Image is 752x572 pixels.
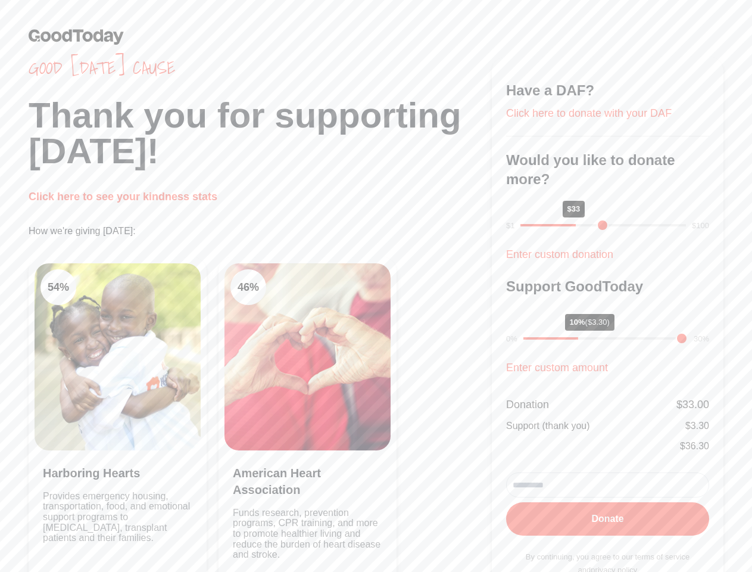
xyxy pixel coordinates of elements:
[506,151,709,189] h3: Would you like to donate more?
[230,269,266,305] div: 46 %
[692,220,709,232] div: $100
[506,277,709,296] h3: Support GoodToday
[676,396,709,413] div: $
[233,465,382,498] h3: American Heart Association
[40,269,76,305] div: 54 %
[506,107,672,119] a: Click here to donate with your DAF
[506,220,514,232] div: $1
[29,224,492,238] p: How we're giving [DATE]:
[565,314,614,331] div: 10%
[506,81,709,100] h3: Have a DAF?
[29,57,492,79] span: Good [DATE] cause
[585,318,610,327] span: ($3.30)
[694,333,709,345] div: 30%
[682,399,709,411] span: 33.00
[685,419,709,433] div: $
[506,419,590,433] div: Support (thank you)
[35,263,201,450] img: Clean Air Task Force
[224,263,391,450] img: Clean Cooking Alliance
[680,439,709,453] div: $
[506,502,709,536] button: Donate
[691,421,709,431] span: 3.30
[506,396,549,413] div: Donation
[43,465,192,481] h3: Harboring Hearts
[29,29,124,45] img: GoodToday
[29,191,217,203] a: Click here to see your kindness stats
[685,441,709,451] span: 36.30
[506,248,613,260] a: Enter custom donation
[506,362,608,374] a: Enter custom amount
[563,201,585,217] div: $33
[29,98,492,169] h1: Thank you for supporting [DATE]!
[233,508,382,560] p: Funds research, prevention programs, CPR training, and more to promote healthier living and reduc...
[43,491,192,560] p: Provides emergency housing, transportation, food, and emotional support programs to [MEDICAL_DATA...
[506,333,517,345] div: 0%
